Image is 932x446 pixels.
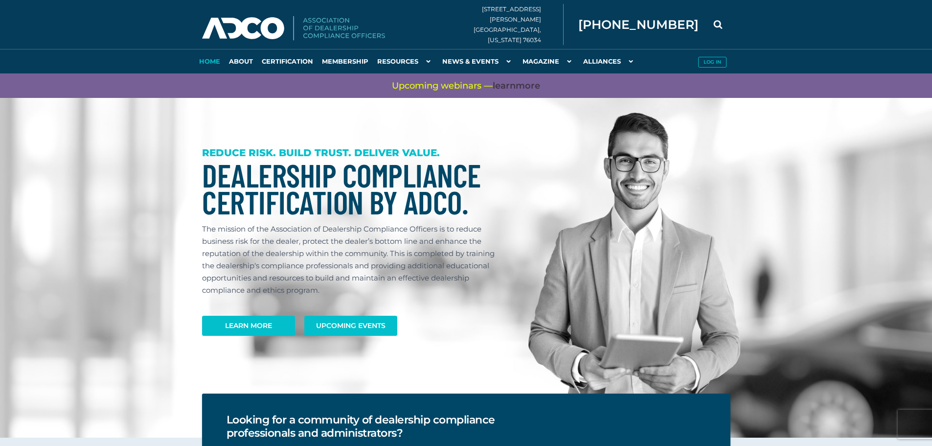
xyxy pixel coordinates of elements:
img: Dealership Compliance Professional [528,113,740,413]
a: Certification [257,49,318,73]
p: The mission of the Association of Dealership Compliance Officers is to reduce business risk for t... [202,223,504,296]
a: Membership [318,49,373,73]
a: learnmore [493,80,540,92]
div: [STREET_ADDRESS][PERSON_NAME] [GEOGRAPHIC_DATA], [US_STATE] 76034 [474,4,564,45]
h3: REDUCE RISK. BUILD TRUST. DELIVER VALUE. [202,147,504,159]
a: Resources [373,49,438,73]
a: Magazine [518,49,579,73]
a: About [225,49,257,73]
span: Upcoming webinars — [392,80,540,92]
span: learn [493,80,516,91]
a: Home [195,49,225,73]
a: News & Events [438,49,518,73]
span: [PHONE_NUMBER] [578,19,699,31]
img: Association of Dealership Compliance Officers logo [202,16,385,41]
a: Upcoming Events [304,316,397,336]
button: Log in [698,57,727,68]
a: Alliances [579,49,640,73]
a: Log in [694,49,730,73]
a: Learn More [202,316,295,336]
h1: Dealership Compliance Certification by ADCO. [202,162,504,215]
